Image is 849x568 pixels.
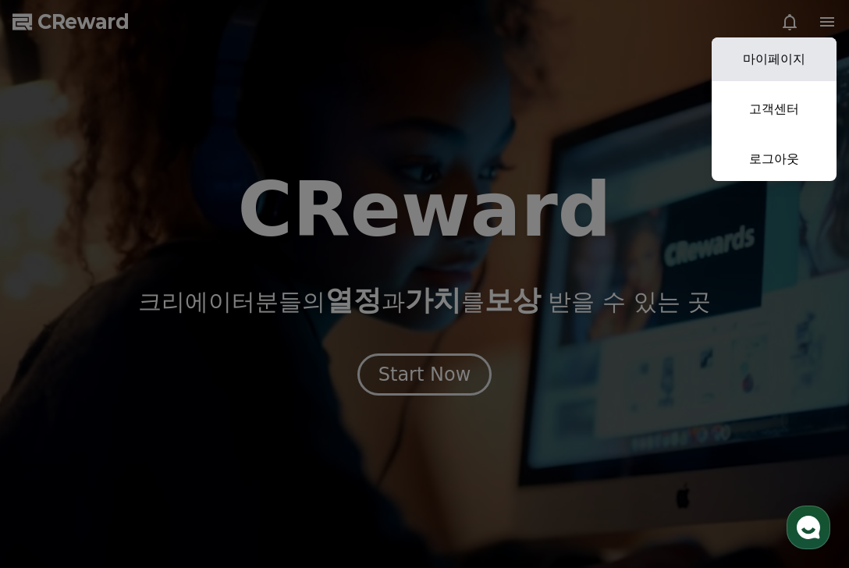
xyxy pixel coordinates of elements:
div: 설명란이 추가하신 후, 고객센터로 문의주시면 확인하도록 하겠습니다. [45,287,264,318]
div: Creward [85,9,144,26]
a: 마이페이지 [712,37,837,81]
div: Oppa Media 채널의 인증코드는 CReward@383f4f32 입니다 [45,256,264,287]
div: 인증코드를 다시 확인하실 수 있습니다. [45,233,264,248]
a: 로그아웃 [712,137,837,181]
div: 몇 분 내 답변 받으실 수 있어요 [85,26,215,38]
div: 재신청 하실 때 인증코드를 다시 확인하실 수 있습니다. [45,61,264,92]
div: 재신청 바로 눌러버렷네요. 다시 채널 등록을 하라는 거[PERSON_NAME]? [80,154,286,186]
div: 추가햇습니다 [216,364,286,379]
button: 마이페이지 고객센터 로그아웃 [712,37,837,181]
div: 채널 재신청 시, [45,217,264,233]
a: 고객센터 [712,87,837,131]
